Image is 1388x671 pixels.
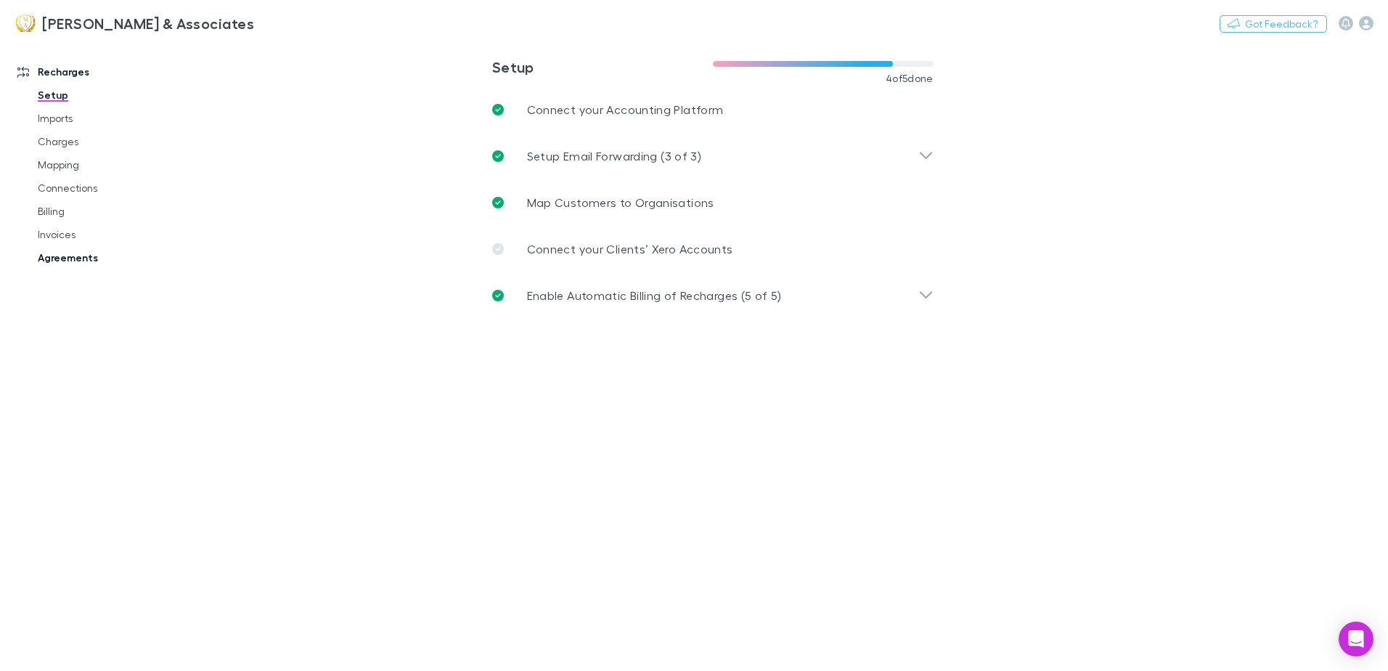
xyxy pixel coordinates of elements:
[23,130,196,153] a: Charges
[3,60,196,84] a: Recharges
[6,6,263,41] a: [PERSON_NAME] & Associates
[23,84,196,107] a: Setup
[23,153,196,176] a: Mapping
[481,226,945,272] a: Connect your Clients’ Xero Accounts
[527,101,724,118] p: Connect your Accounting Platform
[492,58,713,76] h3: Setup
[15,15,36,32] img: Moroney & Associates 's Logo
[481,133,945,179] div: Setup Email Forwarding (3 of 3)
[481,179,945,226] a: Map Customers to Organisations
[481,86,945,133] a: Connect your Accounting Platform
[527,287,782,304] p: Enable Automatic Billing of Recharges (5 of 5)
[527,147,701,165] p: Setup Email Forwarding (3 of 3)
[527,194,714,211] p: Map Customers to Organisations
[1339,622,1373,656] div: Open Intercom Messenger
[23,176,196,200] a: Connections
[23,246,196,269] a: Agreements
[23,107,196,130] a: Imports
[481,272,945,319] div: Enable Automatic Billing of Recharges (5 of 5)
[23,200,196,223] a: Billing
[23,223,196,246] a: Invoices
[886,73,934,84] span: 4 of 5 done
[42,15,254,32] h3: [PERSON_NAME] & Associates
[527,240,733,258] p: Connect your Clients’ Xero Accounts
[1220,15,1327,33] button: Got Feedback?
